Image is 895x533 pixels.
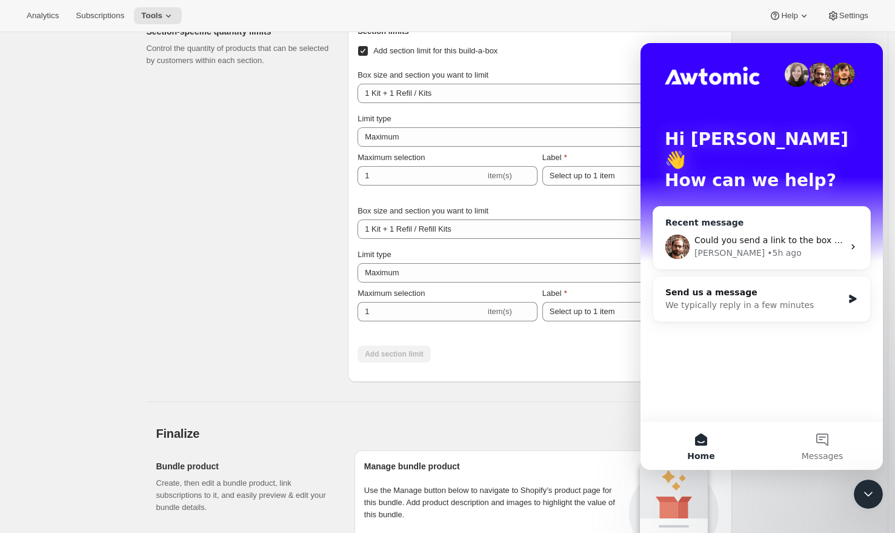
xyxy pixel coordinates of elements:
[27,11,59,21] span: Analytics
[358,289,425,298] span: Maximum selection
[358,250,391,259] span: Limit type
[854,480,883,509] iframe: Intercom live chat
[156,426,732,441] h2: Finalize
[781,11,797,21] span: Help
[147,42,329,67] p: Control the quantity of products that can be selected by customers within each section.
[358,153,425,162] span: Maximum selection
[54,204,124,216] div: [PERSON_NAME]
[364,460,625,472] h2: Manage bundle product
[161,409,203,417] span: Messages
[141,11,162,21] span: Tools
[488,307,512,316] span: item(s)
[156,477,335,514] p: Create, then edit a bundle product, link subscriptions to it, and easily preview & edit your bund...
[25,243,202,256] div: Send us a message
[358,114,391,123] span: Limit type
[488,171,512,180] span: item(s)
[820,7,876,24] button: Settings
[12,233,230,279] div: Send us a messageWe typically reply in a few minutes
[25,256,202,269] div: We typically reply in a few minutes
[762,7,817,24] button: Help
[19,7,66,24] button: Analytics
[542,153,562,162] span: Label
[358,206,488,215] span: Box size and section you want to limit
[373,46,497,55] span: Add section limit for this build-a-box
[156,460,335,472] h2: Bundle product
[542,289,562,298] span: Label
[134,7,182,24] button: Tools
[54,192,318,202] span: Could you send a link to the box page for us to take a look at?
[121,378,242,427] button: Messages
[358,70,488,79] span: Box size and section you want to limit
[364,484,625,521] p: Use the Manage button below to navigate to Shopify’s product page for this bundle. Add product de...
[127,204,161,216] div: • 5h ago
[640,43,883,470] iframe: Intercom live chat
[839,11,868,21] span: Settings
[47,409,74,417] span: Home
[68,7,131,24] button: Subscriptions
[76,11,124,21] span: Subscriptions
